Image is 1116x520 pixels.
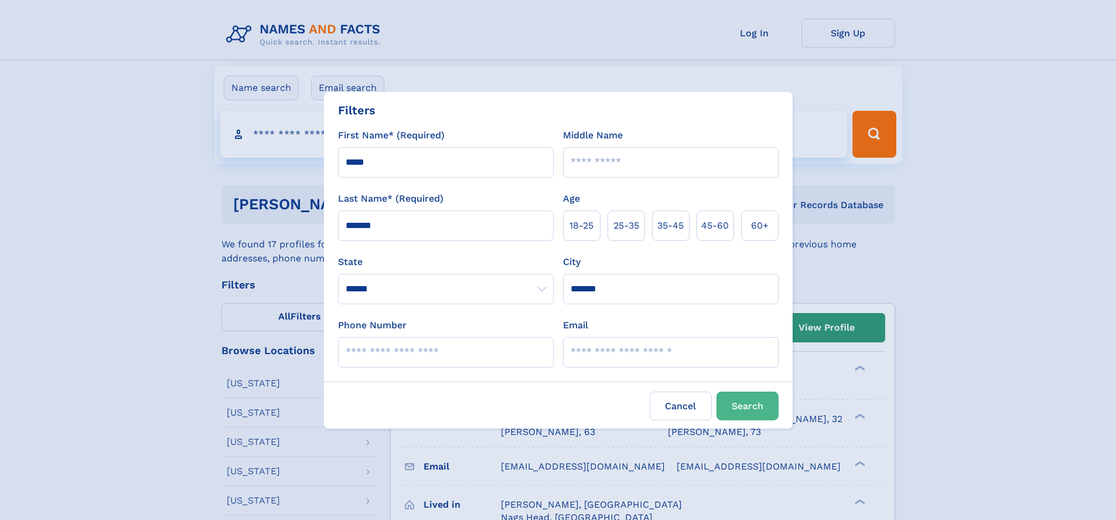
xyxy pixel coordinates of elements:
[563,128,623,142] label: Middle Name
[563,192,580,206] label: Age
[650,392,712,420] label: Cancel
[338,192,443,206] label: Last Name* (Required)
[563,255,581,269] label: City
[563,318,588,332] label: Email
[338,318,407,332] label: Phone Number
[338,255,554,269] label: State
[716,392,779,420] button: Search
[569,219,593,233] span: 18‑25
[613,219,639,233] span: 25‑35
[338,101,376,119] div: Filters
[701,219,729,233] span: 45‑60
[657,219,684,233] span: 35‑45
[751,219,769,233] span: 60+
[338,128,445,142] label: First Name* (Required)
